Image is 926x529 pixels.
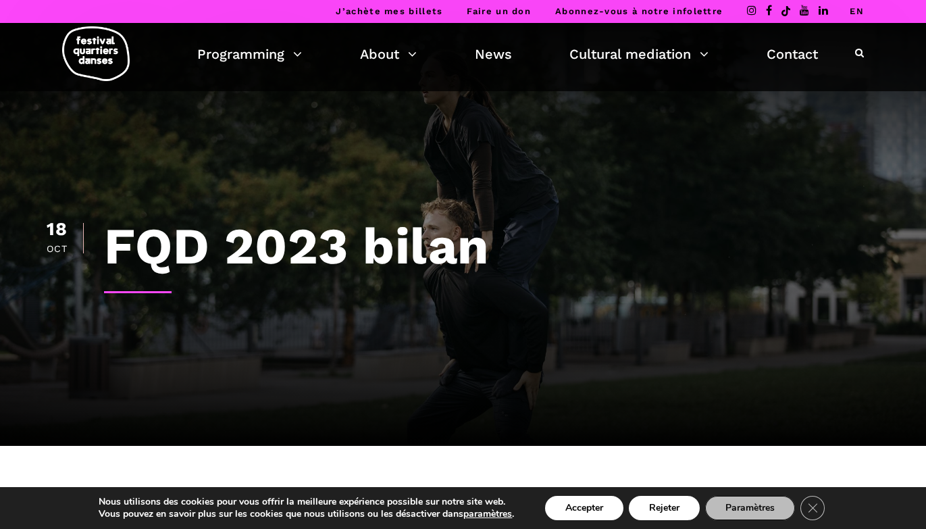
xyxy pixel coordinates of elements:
button: Rejeter [629,496,700,520]
a: Programming [197,43,302,66]
button: Paramètres [705,496,795,520]
button: Close GDPR Cookie Banner [800,496,825,520]
a: Faire un don [467,6,531,16]
a: J’achète mes billets [336,6,442,16]
div: Oct [45,244,70,253]
a: Cultural mediation [569,43,709,66]
a: Abonnez-vous à notre infolettre [555,6,723,16]
a: EN [850,6,864,16]
div: 18 [45,220,70,238]
a: News [475,43,512,66]
a: About [360,43,417,66]
button: paramètres [463,508,512,520]
a: Contact [767,43,818,66]
h1: FQD 2023 bilan [104,216,882,276]
p: Vous pouvez en savoir plus sur les cookies que nous utilisons ou les désactiver dans . [99,508,514,520]
img: logo-fqd-med [62,26,130,81]
p: Nous utilisons des cookies pour vous offrir la meilleure expérience possible sur notre site web. [99,496,514,508]
button: Accepter [545,496,623,520]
